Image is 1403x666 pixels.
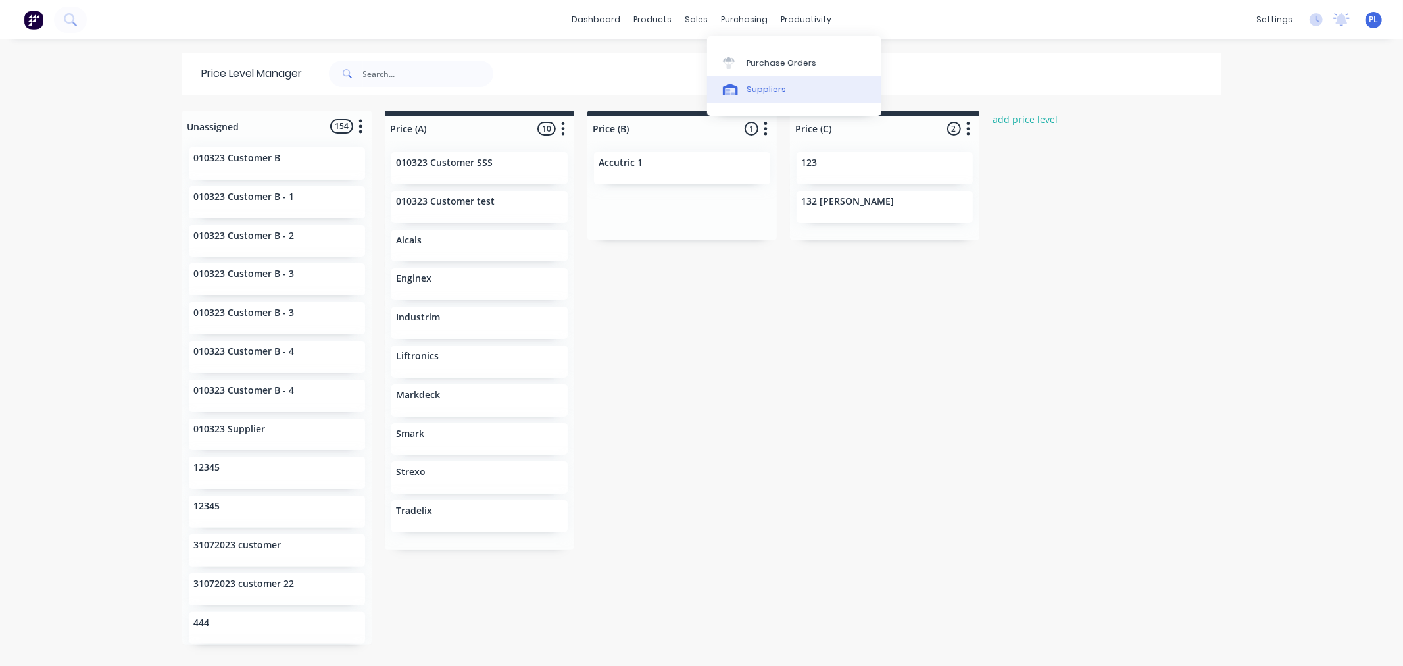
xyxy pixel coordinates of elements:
[185,120,239,134] div: Unassigned
[194,230,295,242] p: 010323 Customer B - 2
[627,10,678,30] div: products
[397,428,425,440] p: Smark
[194,540,282,551] p: 31072023 customer
[189,612,365,644] div: 444
[194,269,295,280] p: 010323 Customer B - 3
[802,157,818,168] p: 123
[594,152,770,184] div: Accutric 1
[391,191,568,223] div: 010323 Customer test
[707,76,881,103] a: Suppliers
[189,147,365,180] div: 010323 Customer B
[774,10,838,30] div: productivity
[330,119,353,133] span: 154
[802,196,895,207] p: 132 [PERSON_NAME]
[194,385,295,396] p: 010323 Customer B - 4
[189,380,365,412] div: 010323 Customer B - 4
[714,10,774,30] div: purchasing
[194,424,266,435] p: 010323 Supplier
[397,157,493,168] p: 010323 Customer SSS
[391,461,568,494] div: Strexo
[194,462,220,473] p: 12345
[1369,14,1379,26] span: PL
[747,84,786,95] div: Suppliers
[747,57,816,69] div: Purchase Orders
[182,53,303,95] div: Price Level Manager
[397,467,426,478] p: Strexo
[189,419,365,451] div: 010323 Supplier
[194,307,295,319] p: 010323 Customer B - 3
[194,617,210,628] p: 444
[189,302,365,334] div: 010323 Customer B - 3
[194,192,295,203] p: 010323 Customer B - 1
[391,230,568,262] div: Aicals
[194,578,295,590] p: 31072023 customer 22
[189,573,365,605] div: 31072023 customer 22
[397,196,495,207] p: 010323 Customer test
[189,496,365,528] div: 12345
[599,157,643,168] p: Accutric 1
[189,534,365,567] div: 31072023 customer
[707,49,881,76] a: Purchase Orders
[397,273,432,284] p: Enginex
[797,152,973,184] div: 123
[986,111,1065,128] button: add price level
[189,341,365,373] div: 010323 Customer B - 4
[391,384,568,417] div: Markdeck
[391,307,568,339] div: Industrim
[194,501,220,512] p: 12345
[1250,10,1299,30] div: settings
[189,225,365,257] div: 010323 Customer B - 2
[189,457,365,489] div: 12345
[397,390,441,401] p: Markdeck
[397,351,439,362] p: Liftronics
[397,505,433,517] p: Tradelix
[797,191,973,223] div: 132 [PERSON_NAME]
[565,10,627,30] a: dashboard
[391,500,568,532] div: Tradelix
[194,346,295,357] p: 010323 Customer B - 4
[194,153,281,164] p: 010323 Customer B
[678,10,714,30] div: sales
[24,10,43,30] img: Factory
[391,346,568,378] div: Liftronics
[391,152,568,184] div: 010323 Customer SSS
[189,186,365,218] div: 010323 Customer B - 1
[363,61,493,87] input: Search...
[391,423,568,455] div: Smark
[391,268,568,300] div: Enginex
[189,263,365,295] div: 010323 Customer B - 3
[397,235,422,246] p: Aicals
[397,312,441,323] p: Industrim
